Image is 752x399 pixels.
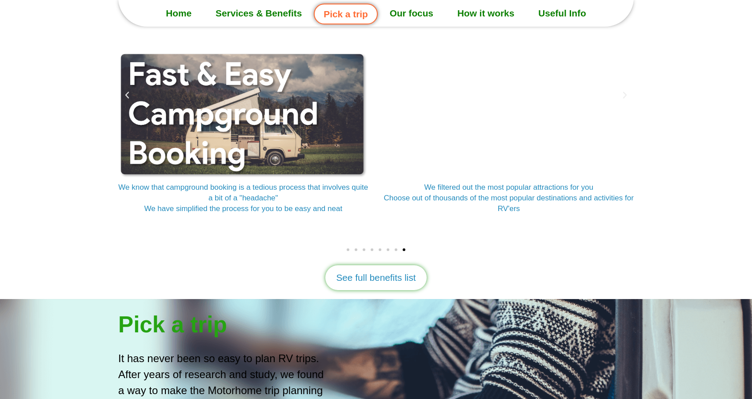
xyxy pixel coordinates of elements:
[384,182,634,214] figcaption: We filtered out the most popular attractions for you Choose out of thousands of the most popular ...
[118,52,368,179] img: We know that campground booking is a tedious process that involves quite a bit of a "headache" We...
[384,52,634,179] img: We filtered out the most popular attractions for youChoose out of thousands of the most popular d...
[378,2,445,24] a: Our focus
[325,265,426,290] a: See full benefits list
[384,52,634,214] div: 1 / 8
[526,2,598,24] a: Useful Info
[314,4,377,24] a: Pick a trip
[336,271,416,284] span: See full benefits list
[620,91,629,218] div: Next slide
[118,2,634,24] nav: Menu
[123,91,132,218] div: Previous slide
[154,2,204,24] a: Home
[118,308,300,342] h2: Pick a trip
[118,182,368,214] figcaption: We know that campground booking is a tedious process that involves quite a bit of a "headache" We...
[445,2,526,24] a: How it works
[118,52,634,225] div: Image Carousel
[118,52,368,214] div: 8 / 8
[204,2,314,24] a: Services & Benefits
